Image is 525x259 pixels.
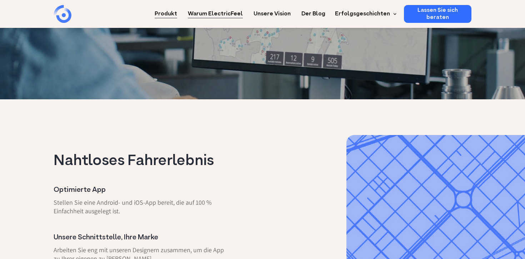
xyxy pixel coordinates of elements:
font: Lassen Sie sich beraten [417,6,458,21]
a: Der Blog [301,5,325,18]
iframe: Chatbot [478,212,515,249]
input: Submit [27,28,61,42]
font: Warum ElectricFeel [188,10,243,18]
font: Stellen Sie eine Android- und iOS-App bereit, die auf 100 % Einfachheit ausgelegt ist. [54,198,212,215]
a: Produkt [155,5,177,18]
font: Unsere Vision [254,10,291,18]
font: Optimierte App [54,185,106,195]
font: Erfolgsgeschichten [335,10,390,18]
a: Unsere Vision [254,5,291,18]
font: Der Blog [301,10,325,18]
a: Lassen Sie sich beraten [404,5,471,23]
a: Warum ElectricFeel [188,5,243,18]
font: Nahtloses Fahrerlebnis [54,151,214,172]
font: Produkt [155,10,177,18]
font: Unsere Schnittstelle, Ihre Marke [54,233,158,243]
div: Erfolgsgeschichten [331,5,399,23]
a: heim [54,5,111,23]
